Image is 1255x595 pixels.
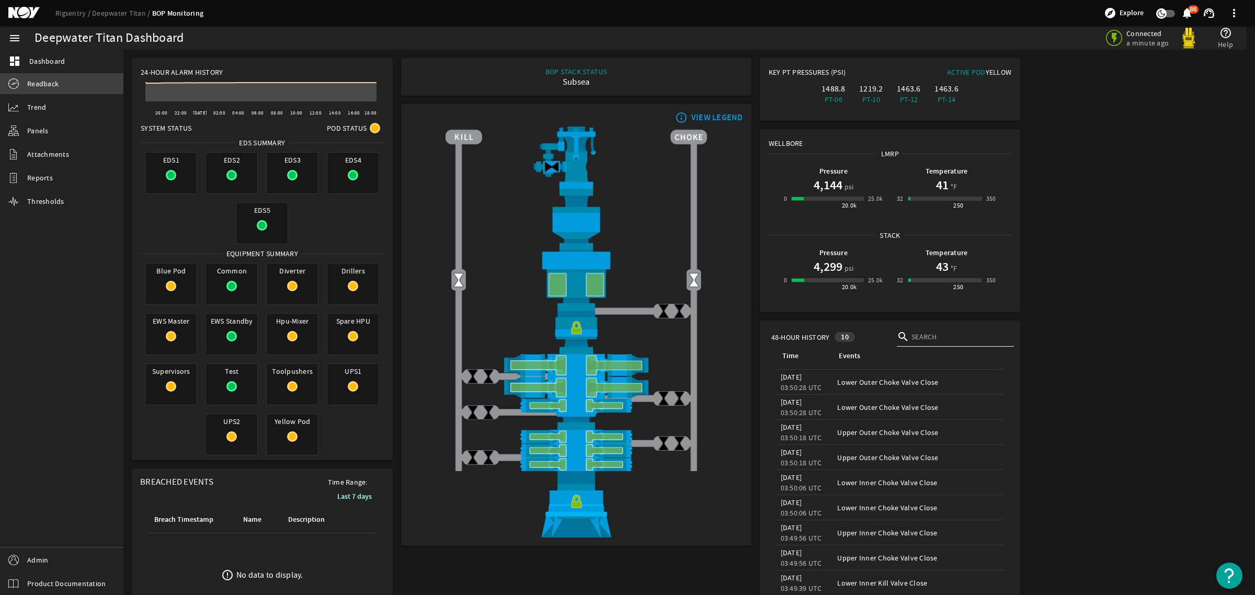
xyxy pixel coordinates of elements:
[267,414,318,429] span: Yellow Pod
[223,248,302,259] span: Equipment Summary
[837,578,999,588] div: Lower Inner Kill Valve Close
[446,127,707,189] img: RiserAdapter.png
[327,123,367,133] span: Pod Status
[465,369,481,384] img: ValveClose.png
[320,477,376,487] span: Time Range:
[671,391,687,406] img: ValveClose.png
[953,282,963,292] div: 250
[781,448,802,457] legacy-datetime-component: [DATE]
[92,8,152,18] a: Deepwater Titan
[781,458,822,467] legacy-datetime-component: 03:50:18 UTC
[141,123,191,133] span: System Status
[154,514,213,525] div: Breach Timestamp
[446,376,707,398] img: ShearRamOpen.png
[837,477,999,488] div: Lower Inner Choke Valve Close
[446,413,707,430] img: BopBodyShearBottom.png
[835,332,855,342] div: 10
[267,364,318,379] span: Toolpushers
[782,350,798,362] div: Time
[446,398,707,413] img: PipeRamOpen.png
[819,166,848,176] b: Pressure
[206,364,257,379] span: Test
[545,77,607,87] div: Subsea
[781,523,802,532] legacy-datetime-component: [DATE]
[1100,5,1148,21] button: Explore
[175,110,187,116] text: 22:00
[817,84,850,94] div: 1488.8
[27,125,49,136] span: Panels
[897,275,904,285] div: 32
[781,473,802,482] legacy-datetime-component: [DATE]
[868,275,883,285] div: 25.0k
[287,514,339,525] div: Description
[252,110,264,116] text: 06:00
[842,263,854,273] span: psi
[760,130,1020,148] div: Wellbore
[288,514,325,525] div: Description
[236,570,303,580] div: No data to display.
[29,56,65,66] span: Dashboard
[1126,38,1171,48] span: a minute ago
[781,383,822,392] legacy-datetime-component: 03:50:28 UTC
[152,8,204,18] a: BOP Monitoring
[1181,8,1192,19] button: 86
[949,181,957,192] span: °F
[686,272,702,288] img: Valve2Open.png
[1216,563,1242,589] button: Open Resource Center
[868,193,883,204] div: 25.0k
[327,153,379,167] span: EDS4
[949,263,957,273] span: °F
[481,369,496,384] img: ValveClose.png
[446,471,707,537] img: WellheadConnectorLock.png
[897,330,909,343] i: search
[986,193,996,204] div: 350
[327,314,379,328] span: Spare HPU
[854,84,888,94] div: 1219.2
[781,408,822,417] legacy-datetime-component: 03:50:28 UTC
[267,153,318,167] span: EDS3
[837,553,999,563] div: Upper Inner Choke Valve Close
[781,397,802,407] legacy-datetime-component: [DATE]
[267,264,318,278] span: Diverter
[814,177,842,193] h1: 4,144
[781,483,822,493] legacy-datetime-component: 03:50:06 UTC
[364,110,376,116] text: 18:00
[446,430,707,444] img: PipeRamOpen.png
[837,528,999,538] div: Upper Inner Choke Valve Close
[145,314,197,328] span: EWS Master
[781,498,802,507] legacy-datetime-component: [DATE]
[781,508,822,518] legacy-datetime-component: 03:50:06 UTC
[243,514,261,525] div: Name
[327,264,379,278] span: Drillers
[819,248,848,258] b: Pressure
[193,110,208,116] text: [DATE]
[8,55,21,67] mat-icon: dashboard
[876,230,904,241] span: Stack
[1181,7,1193,19] mat-icon: notifications
[671,303,687,319] img: ValveClose.png
[348,110,360,116] text: 16:00
[27,173,53,183] span: Reports
[27,196,64,207] span: Thresholds
[781,422,802,432] legacy-datetime-component: [DATE]
[27,102,46,112] span: Trend
[1219,27,1232,39] mat-icon: help_outline
[236,203,288,218] span: EDS5
[1178,28,1199,49] img: Yellowpod.svg
[310,110,322,116] text: 12:00
[1218,39,1233,50] span: Help
[446,443,707,457] img: PipeRamOpen.png
[837,452,999,463] div: Upper Outer Choke Valve Close
[691,112,743,123] div: VIEW LEGEND
[153,514,229,525] div: Breach Timestamp
[140,476,213,487] span: Breached Events
[781,433,822,442] legacy-datetime-component: 03:50:18 UTC
[1120,8,1144,18] span: Explore
[145,153,197,167] span: EDS1
[481,450,496,465] img: ValveClose.png
[446,189,707,249] img: FlexJoint.png
[8,32,21,44] mat-icon: menu
[781,350,825,362] div: Time
[446,311,707,354] img: RiserConnectorLock.png
[446,250,707,311] img: UpperAnnularOpen.png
